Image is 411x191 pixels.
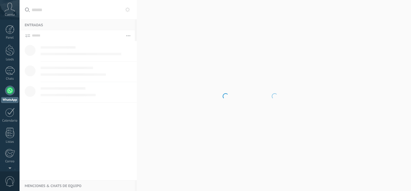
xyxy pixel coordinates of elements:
div: Leads [1,58,19,62]
div: WhatsApp [1,97,18,103]
div: Panel [1,36,19,40]
span: Cuenta [5,13,15,17]
div: Chats [1,77,19,81]
div: Calendario [1,119,19,123]
div: Listas [1,140,19,144]
div: Correo [1,160,19,164]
